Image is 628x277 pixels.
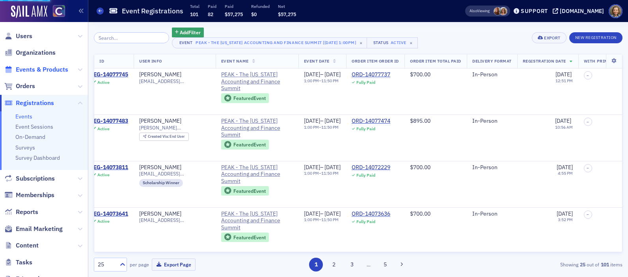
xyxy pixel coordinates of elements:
time: 4:55 PM [558,170,573,176]
input: Search… [94,32,169,43]
div: Featured Event [221,233,269,242]
span: [DATE] [324,164,341,171]
div: – [304,164,341,171]
div: Support [521,7,548,15]
a: ORD-14077474 [352,118,390,125]
div: End User [148,135,185,139]
span: [DATE] [324,210,341,217]
button: 5 [378,258,392,271]
div: – [304,171,341,176]
a: ORD-14077737 [352,71,390,78]
div: 25 [98,260,115,269]
span: [EMAIL_ADDRESS][DOMAIN_NAME] [139,78,210,84]
div: Also [470,8,477,13]
div: REG-14073641 [90,211,128,218]
div: Fully Paid [356,80,375,85]
span: $895.00 [410,117,430,124]
a: Survey Dashboard [15,154,60,161]
a: Email Marketing [4,225,63,233]
div: Featured Event [233,235,266,240]
div: PEAK - The [US_STATE] Accounting and Finance Summit [[DATE] 1:00pm] [196,39,356,46]
button: 2 [327,258,341,271]
a: Memberships [4,191,54,199]
span: $700.00 [410,210,430,217]
a: New Registration [569,33,622,41]
button: Export [532,32,566,43]
a: Orders [4,82,35,90]
a: [PERSON_NAME] [139,118,181,125]
span: Tasks [16,258,32,267]
span: $57,275 [278,11,296,17]
div: Created Via: End User [139,133,189,141]
a: REG-14073811 [90,164,128,171]
time: 12:51 PM [555,78,573,83]
span: Profile [609,4,622,18]
p: Total [190,4,199,9]
button: [DOMAIN_NAME] [553,8,607,14]
span: – [587,166,589,170]
div: Active [97,172,110,177]
span: PEAK - The Colorado Accounting and Finance Summit [221,164,293,185]
a: Events [15,113,32,120]
span: × [358,39,365,46]
a: Users [4,32,32,41]
span: [DATE] [304,210,320,217]
div: Fully Paid [356,219,375,224]
a: On-Demand [15,133,45,140]
span: Content [16,241,39,250]
a: SailAMX [11,6,47,18]
span: User Info [139,58,162,64]
div: – [304,125,341,130]
div: Featured Event [233,142,266,147]
span: [DATE] [324,71,341,78]
span: PEAK - The Colorado Accounting and Finance Summit [221,71,293,92]
a: REG-14077745 [90,71,128,78]
span: Event Date [304,58,330,64]
label: per page [130,261,149,268]
a: Surveys [15,144,35,151]
p: Refunded [251,4,270,9]
span: Subscriptions [16,174,55,183]
span: Users [16,32,32,41]
div: Featured Event [233,189,266,193]
time: 1:00 PM [304,78,319,83]
a: ORD-14073636 [352,211,390,218]
button: 3 [345,258,359,271]
a: Content [4,241,39,250]
span: Reports [16,208,38,216]
span: [EMAIL_ADDRESS][DOMAIN_NAME] [139,171,210,177]
div: Scholarship Winner [139,179,183,187]
a: Event Sessions [15,123,53,130]
div: Status [373,40,389,45]
span: $57,275 [225,11,243,17]
span: – [587,73,589,78]
span: Viewing [470,8,490,14]
p: Paid [225,4,243,9]
a: Registrations [4,99,54,107]
a: View Homepage [47,5,65,18]
button: AddFilter [172,28,204,37]
h1: Event Registrations [122,6,183,16]
span: [PERSON_NAME][EMAIL_ADDRESS][DOMAIN_NAME] [139,125,210,131]
span: 101 [190,11,198,17]
span: $700.00 [410,164,430,171]
span: [EMAIL_ADDRESS][DOMAIN_NAME] [139,217,210,223]
time: 11:50 PM [321,170,339,176]
a: PEAK - The [US_STATE] Accounting and Finance Summit [221,211,293,231]
div: Featured Event [221,186,269,196]
span: Registration Date [523,58,566,64]
span: Order Item Total Paid [410,58,461,64]
time: 11:50 PM [321,78,339,83]
span: Cheryl Moss [499,7,507,15]
div: Active [97,126,110,131]
a: [PERSON_NAME] [139,211,181,218]
div: In-Person [472,71,512,78]
span: Add Filter [180,29,201,36]
a: Reports [4,208,38,216]
button: StatusActive× [367,37,418,48]
span: Organizations [16,48,56,57]
time: 1:00 PM [304,170,319,176]
span: [DATE] [557,210,573,217]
